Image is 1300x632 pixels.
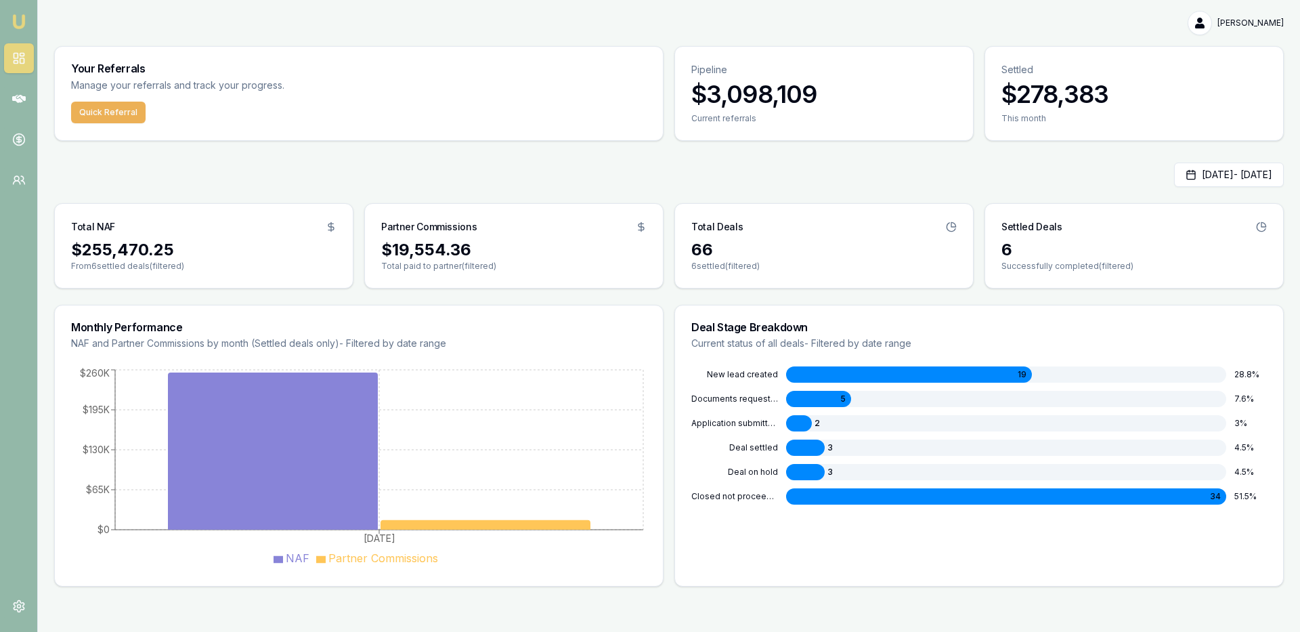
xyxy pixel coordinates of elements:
div: 3 % [1234,418,1267,429]
span: 34 [1210,491,1221,502]
img: emu-icon-u.png [11,14,27,30]
p: NAF and Partner Commissions by month (Settled deals only) - Filtered by date range [71,337,647,350]
div: DEAL SETTLED [691,442,778,453]
tspan: [DATE] [364,532,395,544]
div: DEAL ON HOLD [691,467,778,478]
tspan: $195K [83,404,110,415]
div: 51.5 % [1234,491,1267,502]
p: Pipeline [691,63,957,77]
tspan: $0 [97,524,110,535]
h3: Total Deals [691,220,743,234]
span: 3 [827,467,833,478]
span: NAF [286,551,309,565]
tspan: $130K [83,444,110,455]
span: 5 [840,394,846,404]
p: From 6 settled deals (filtered) [71,261,337,272]
div: 7.6 % [1234,394,1267,404]
span: [PERSON_NAME] [1217,18,1284,28]
tspan: $260K [80,367,110,379]
tspan: $65K [86,484,110,495]
h3: $3,098,109 [691,81,957,108]
h3: Monthly Performance [71,322,647,333]
div: APPLICATION SUBMITTED TO LENDER [691,418,778,429]
div: Current referrals [691,113,957,124]
span: 3 [827,442,833,453]
span: Partner Commissions [328,551,438,565]
div: NEW LEAD CREATED [691,369,778,380]
h3: $278,383 [1001,81,1267,108]
div: $19,554.36 [381,239,647,261]
div: 4.5 % [1234,467,1267,478]
h3: Deal Stage Breakdown [691,322,1267,333]
p: 6 settled (filtered) [691,261,957,272]
div: 28.8 % [1234,369,1267,380]
button: Quick Referral [71,102,146,123]
h3: Total NAF [71,220,115,234]
div: 66 [691,239,957,261]
p: Current status of all deals - Filtered by date range [691,337,1267,350]
div: CLOSED NOT PROCEEDING [691,491,778,502]
div: 6 [1001,239,1267,261]
p: Successfully completed (filtered) [1001,261,1267,272]
div: DOCUMENTS REQUESTED FROM CLIENT [691,394,778,404]
p: Total paid to partner (filtered) [381,261,647,272]
div: This month [1001,113,1267,124]
h3: Settled Deals [1001,220,1062,234]
span: 19 [1018,369,1026,380]
button: [DATE]- [DATE] [1174,163,1284,187]
div: 4.5 % [1234,442,1267,453]
p: Manage your referrals and track your progress. [71,78,418,93]
p: Settled [1001,63,1267,77]
h3: Partner Commissions [381,220,477,234]
span: 2 [815,418,820,429]
div: $255,470.25 [71,239,337,261]
h3: Your Referrals [71,63,647,74]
